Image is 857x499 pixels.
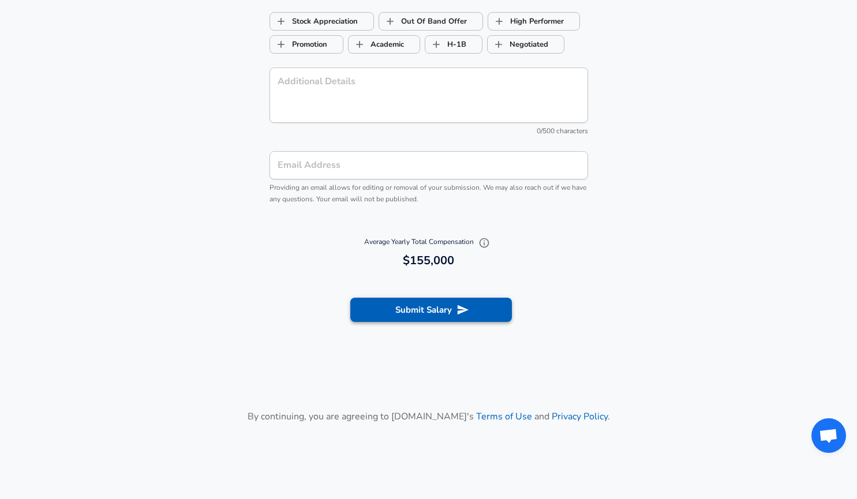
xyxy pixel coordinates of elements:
button: Explain Total Compensation [476,234,493,252]
button: H-1BH-1B [425,35,482,54]
label: H-1B [425,33,466,55]
span: Negotiated [488,33,510,55]
label: Promotion [270,33,327,55]
button: Out Of Band OfferOut Of Band Offer [379,12,483,31]
button: Submit Salary [350,298,512,322]
label: Stock Appreciation [270,10,358,32]
label: High Performer [488,10,564,32]
button: NegotiatedNegotiated [487,35,564,54]
span: Providing an email allows for editing or removal of your submission. We may also reach out if we ... [270,183,586,204]
button: High PerformerHigh Performer [488,12,580,31]
div: 0/500 characters [270,126,588,137]
label: Negotiated [488,33,548,55]
span: H-1B [425,33,447,55]
a: Privacy Policy [552,410,608,423]
span: Promotion [270,33,292,55]
h6: $155,000 [274,252,583,270]
div: Open chat [811,418,846,453]
label: Out Of Band Offer [379,10,467,32]
span: Average Yearly Total Compensation [364,237,493,246]
a: Terms of Use [476,410,532,423]
span: Out Of Band Offer [379,10,401,32]
span: Academic [349,33,371,55]
button: PromotionPromotion [270,35,343,54]
button: AcademicAcademic [348,35,420,54]
span: Stock Appreciation [270,10,292,32]
button: Stock AppreciationStock Appreciation [270,12,374,31]
label: Academic [349,33,404,55]
input: team@levels.fyi [270,151,588,179]
span: High Performer [488,10,510,32]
